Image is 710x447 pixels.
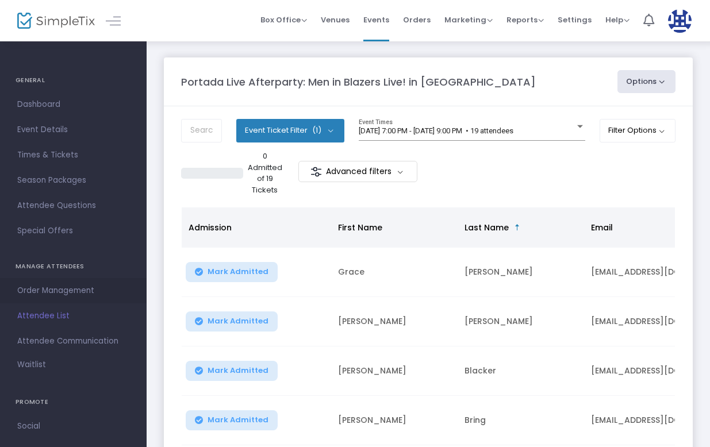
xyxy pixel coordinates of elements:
td: Grace [331,248,458,297]
button: Mark Admitted [186,410,278,430]
button: Mark Admitted [186,361,278,381]
td: Bring [458,396,584,445]
h4: MANAGE ATTENDEES [16,255,131,278]
td: [PERSON_NAME] [331,297,458,346]
h4: PROMOTE [16,391,131,414]
input: Search by name, order number, email, ip address [181,119,222,142]
m-panel-title: Portada Live Afterparty: Men in Blazers Live! in [GEOGRAPHIC_DATA] [181,74,536,90]
span: Box Office [260,14,307,25]
m-button: Advanced filters [298,161,417,182]
span: Reports [506,14,544,25]
img: filter [310,166,322,178]
span: Mark Admitted [208,415,268,425]
span: Mark Admitted [208,366,268,375]
span: Mark Admitted [208,317,268,326]
button: Mark Admitted [186,262,278,282]
button: Event Ticket Filter(1) [236,119,344,142]
button: Mark Admitted [186,311,278,332]
span: First Name [338,222,382,233]
span: Admission [189,222,232,233]
td: [PERSON_NAME] [458,248,584,297]
span: Help [605,14,630,25]
span: Email [591,222,613,233]
span: Mark Admitted [208,267,268,276]
span: Waitlist [17,359,46,371]
span: Times & Tickets [17,148,129,163]
span: Last Name [465,222,509,233]
span: Events [363,5,389,34]
td: [PERSON_NAME] [331,346,458,396]
span: Dashboard [17,97,129,112]
button: Filter Options [600,119,676,142]
button: Options [617,70,676,93]
span: Social [17,419,129,434]
span: Order Management [17,283,129,298]
span: Special Offers [17,223,129,238]
h4: GENERAL [16,69,131,92]
span: Venues [321,5,350,34]
span: [DATE] 7:00 PM - [DATE] 9:00 PM • 19 attendees [359,126,513,135]
span: Orders [403,5,431,34]
span: Event Details [17,122,129,137]
span: Attendee Communication [17,334,129,349]
p: 0 Admitted of 19 Tickets [248,151,283,195]
span: Sortable [513,223,522,232]
td: [PERSON_NAME] [331,396,458,445]
span: (1) [312,126,321,135]
span: Season Packages [17,173,129,188]
span: Marketing [444,14,493,25]
td: Blacker [458,346,584,396]
span: Attendee Questions [17,198,129,213]
span: Settings [558,5,592,34]
td: [PERSON_NAME] [458,297,584,346]
span: Attendee List [17,309,129,323]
